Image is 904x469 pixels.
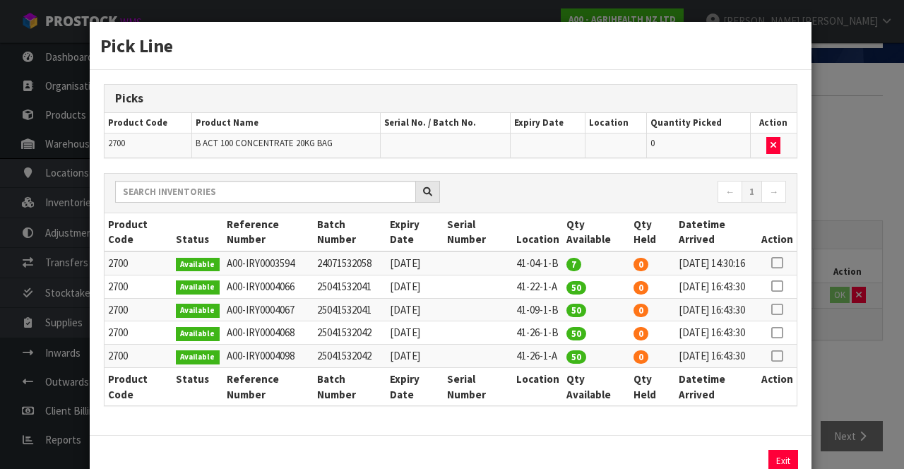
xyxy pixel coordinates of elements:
[675,251,758,275] td: [DATE] 14:30:16
[630,213,675,251] th: Qty Held
[650,137,655,149] span: 0
[386,368,443,405] th: Expiry Date
[105,345,172,368] td: 2700
[390,280,420,293] span: [DATE]
[566,304,586,317] span: 50
[176,258,220,272] span: Available
[314,213,386,251] th: Batch Number
[630,368,675,405] th: Qty Held
[314,368,386,405] th: Batch Number
[675,321,758,345] td: [DATE] 16:43:30
[223,213,314,251] th: Reference Number
[105,321,172,345] td: 2700
[115,181,416,203] input: Search inventories
[513,321,563,345] td: 41-26-1-B
[314,321,386,345] td: 25041532042
[176,327,220,341] span: Available
[758,213,797,251] th: Action
[563,213,630,251] th: Qty Available
[675,368,758,405] th: Datetime Arrived
[390,349,420,362] span: [DATE]
[513,213,563,251] th: Location
[513,251,563,275] td: 41-04-1-B
[390,256,420,270] span: [DATE]
[172,213,224,251] th: Status
[675,275,758,298] td: [DATE] 16:43:30
[511,113,585,133] th: Expiry Date
[314,275,386,298] td: 25041532041
[223,345,314,368] td: A00-IRY0004098
[105,251,172,275] td: 2700
[742,181,762,203] a: 1
[108,137,125,149] span: 2700
[761,181,786,203] a: →
[105,368,172,405] th: Product Code
[647,113,750,133] th: Quantity Picked
[444,213,513,251] th: Serial Number
[390,303,420,316] span: [DATE]
[634,258,648,271] span: 0
[386,213,443,251] th: Expiry Date
[381,113,511,133] th: Serial No. / Batch No.
[444,368,513,405] th: Serial Number
[105,275,172,298] td: 2700
[223,368,314,405] th: Reference Number
[563,368,630,405] th: Qty Available
[223,251,314,275] td: A00-IRY0003594
[176,350,220,364] span: Available
[115,92,786,105] h3: Picks
[105,213,172,251] th: Product Code
[758,368,797,405] th: Action
[675,213,758,251] th: Datetime Arrived
[585,113,646,133] th: Location
[100,32,801,59] h3: Pick Line
[314,251,386,275] td: 24071532058
[634,304,648,317] span: 0
[176,280,220,295] span: Available
[513,298,563,321] td: 41-09-1-B
[566,281,586,295] span: 50
[750,113,797,133] th: Action
[634,327,648,340] span: 0
[223,275,314,298] td: A00-IRY0004066
[634,350,648,364] span: 0
[675,298,758,321] td: [DATE] 16:43:30
[566,350,586,364] span: 50
[314,345,386,368] td: 25041532042
[172,368,224,405] th: Status
[390,326,420,339] span: [DATE]
[461,181,786,206] nav: Page navigation
[566,327,586,340] span: 50
[566,258,581,271] span: 7
[314,298,386,321] td: 25041532041
[176,304,220,318] span: Available
[675,345,758,368] td: [DATE] 16:43:30
[196,137,333,149] span: B ACT 100 CONCENTRATE 20KG BAG
[105,298,172,321] td: 2700
[513,368,563,405] th: Location
[105,113,191,133] th: Product Code
[223,298,314,321] td: A00-IRY0004067
[513,345,563,368] td: 41-26-1-A
[718,181,742,203] a: ←
[634,281,648,295] span: 0
[223,321,314,345] td: A00-IRY0004068
[191,113,381,133] th: Product Name
[513,275,563,298] td: 41-22-1-A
